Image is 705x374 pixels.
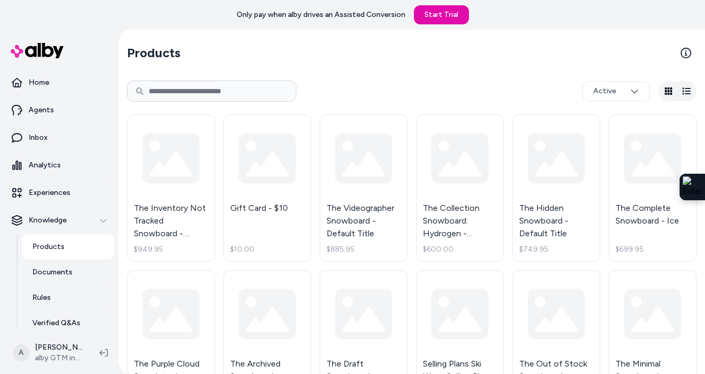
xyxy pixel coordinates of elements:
[32,292,51,303] p: Rules
[32,318,80,328] p: Verified Q&As
[22,234,114,260] a: Products
[22,260,114,285] a: Documents
[29,105,54,115] p: Agents
[13,344,30,361] span: A
[223,114,311,262] a: Gift Card - $10$10.00
[127,44,180,61] h2: Products
[32,267,73,278] p: Documents
[609,114,697,262] a: The Complete Snowboard - Ice$699.95
[4,208,114,233] button: Knowledge
[237,10,405,20] p: Only pay when alby drives an Assisted Conversion
[512,114,600,262] a: The Hidden Snowboard - Default Title$749.95
[416,114,504,262] a: The Collection Snowboard: Hydrogen - Default Title$600.00
[414,5,469,24] a: Start Trial
[320,114,408,262] a: The Videographer Snowboard - Default Title$885.95
[22,310,114,336] a: Verified Q&As
[4,97,114,123] a: Agents
[4,180,114,206] a: Experiences
[4,70,114,95] a: Home
[6,336,91,370] button: A[PERSON_NAME]alby GTM internal
[29,160,61,171] p: Analytics
[35,342,83,353] p: [PERSON_NAME]
[127,114,215,262] a: The Inventory Not Tracked Snowboard - Default Title$949.95
[11,43,64,58] img: alby Logo
[22,285,114,310] a: Rules
[29,215,67,226] p: Knowledge
[32,242,65,252] p: Products
[582,81,650,101] button: Active
[29,77,49,88] p: Home
[29,132,48,143] p: Inbox
[4,125,114,150] a: Inbox
[4,153,114,178] a: Analytics
[683,176,702,198] img: Extension Icon
[35,353,83,363] span: alby GTM internal
[29,188,70,198] p: Experiences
